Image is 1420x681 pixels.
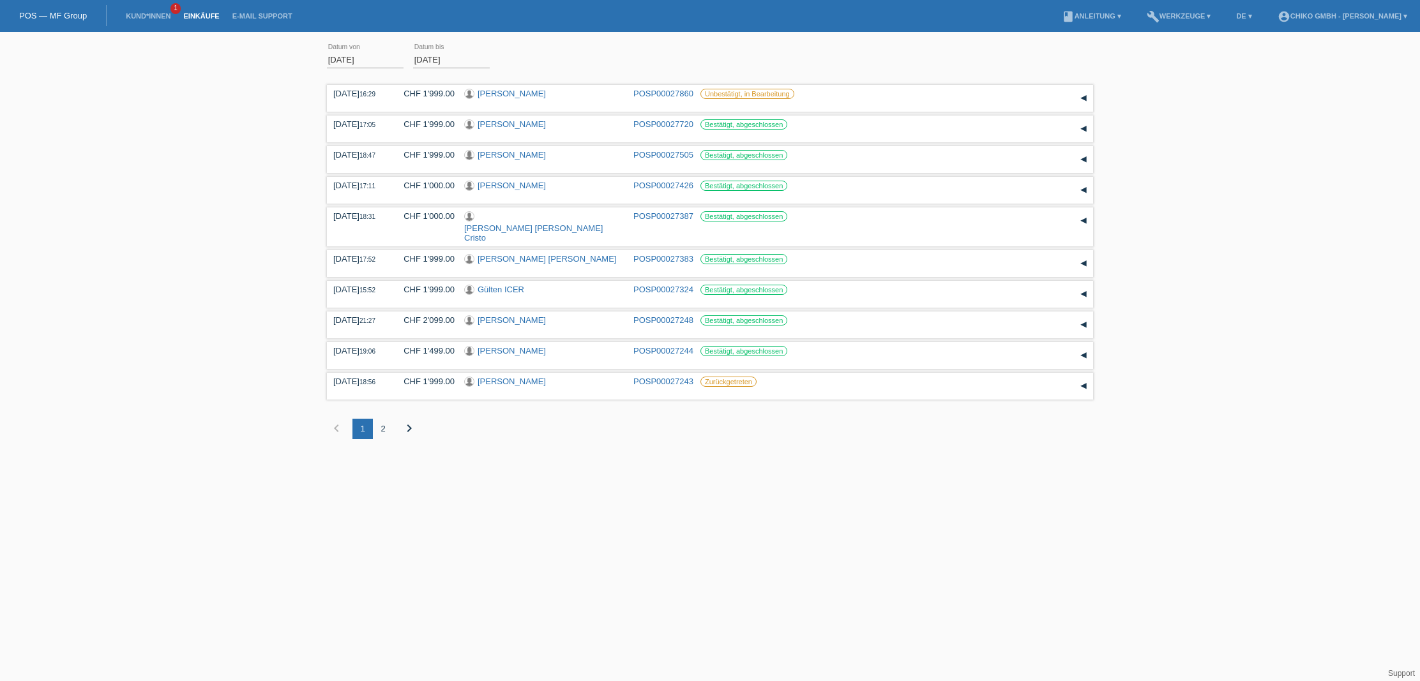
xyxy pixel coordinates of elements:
label: Bestätigt, abgeschlossen [700,119,787,130]
div: CHF 1'000.00 [394,181,455,190]
label: Unbestätigt, in Bearbeitung [700,89,794,99]
div: auf-/zuklappen [1074,285,1093,304]
a: [PERSON_NAME] [478,346,546,355]
div: [DATE] [333,211,384,221]
a: account_circleChiko GmbH - [PERSON_NAME] ▾ [1271,12,1414,20]
div: [DATE] [333,181,384,190]
a: POSP00027243 [633,377,693,386]
a: Support [1388,669,1415,678]
div: CHF 1'999.00 [394,89,455,98]
i: build [1147,10,1159,23]
div: CHF 1'499.00 [394,346,455,355]
span: 17:52 [359,256,375,263]
a: buildWerkzeuge ▾ [1140,12,1218,20]
a: bookAnleitung ▾ [1055,12,1128,20]
a: Einkäufe [177,12,225,20]
span: 18:56 [359,378,375,385]
div: auf-/zuklappen [1074,181,1093,200]
i: book [1062,10,1075,23]
div: auf-/zuklappen [1074,315,1093,334]
a: POSP00027720 [633,119,693,129]
label: Bestätigt, abgeschlossen [700,315,787,326]
span: 16:29 [359,91,375,98]
div: [DATE] [333,119,384,129]
i: chevron_left [329,421,344,436]
div: 1 [352,419,373,439]
div: auf-/zuklappen [1074,89,1093,108]
a: POSP00027426 [633,181,693,190]
a: [PERSON_NAME] [478,377,546,386]
div: CHF 1'000.00 [394,211,455,221]
span: 1 [170,3,181,14]
a: Kund*innen [119,12,177,20]
div: auf-/zuklappen [1074,377,1093,396]
a: [PERSON_NAME] [PERSON_NAME] [478,254,616,264]
div: CHF 1'999.00 [394,285,455,294]
label: Bestätigt, abgeschlossen [700,211,787,221]
div: CHF 1'999.00 [394,150,455,160]
div: auf-/zuklappen [1074,119,1093,138]
a: [PERSON_NAME] [478,181,546,190]
label: Bestätigt, abgeschlossen [700,254,787,264]
div: CHF 1'999.00 [394,119,455,129]
a: POSP00027505 [633,150,693,160]
a: [PERSON_NAME] [478,119,546,129]
i: chevron_right [402,421,417,436]
span: 18:31 [359,213,375,220]
a: [PERSON_NAME] [PERSON_NAME] Cristo [464,223,603,243]
div: auf-/zuklappen [1074,346,1093,365]
label: Bestätigt, abgeschlossen [700,181,787,191]
i: account_circle [1278,10,1290,23]
a: [PERSON_NAME] [478,315,546,325]
div: auf-/zuklappen [1074,150,1093,169]
a: POSP00027383 [633,254,693,264]
div: [DATE] [333,89,384,98]
div: [DATE] [333,346,384,355]
div: CHF 2'099.00 [394,315,455,325]
a: POSP00027324 [633,285,693,294]
div: auf-/zuklappen [1074,254,1093,273]
a: POSP00027387 [633,211,693,221]
a: POSP00027248 [633,315,693,325]
span: 15:52 [359,287,375,294]
div: CHF 1'999.00 [394,254,455,264]
span: 19:06 [359,348,375,355]
div: auf-/zuklappen [1074,211,1093,230]
div: [DATE] [333,315,384,325]
div: [DATE] [333,254,384,264]
a: [PERSON_NAME] [478,150,546,160]
a: E-Mail Support [226,12,299,20]
label: Zurückgetreten [700,377,757,387]
label: Bestätigt, abgeschlossen [700,346,787,356]
label: Bestätigt, abgeschlossen [700,285,787,295]
div: CHF 1'999.00 [394,377,455,386]
a: Gülten ICER [478,285,524,294]
div: [DATE] [333,377,384,386]
div: [DATE] [333,150,384,160]
a: POSP00027860 [633,89,693,98]
span: 21:27 [359,317,375,324]
a: DE ▾ [1230,12,1258,20]
span: 18:47 [359,152,375,159]
a: [PERSON_NAME] [478,89,546,98]
a: POS — MF Group [19,11,87,20]
a: POSP00027244 [633,346,693,355]
div: [DATE] [333,285,384,294]
span: 17:11 [359,183,375,190]
span: 17:05 [359,121,375,128]
label: Bestätigt, abgeschlossen [700,150,787,160]
div: 2 [373,419,393,439]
